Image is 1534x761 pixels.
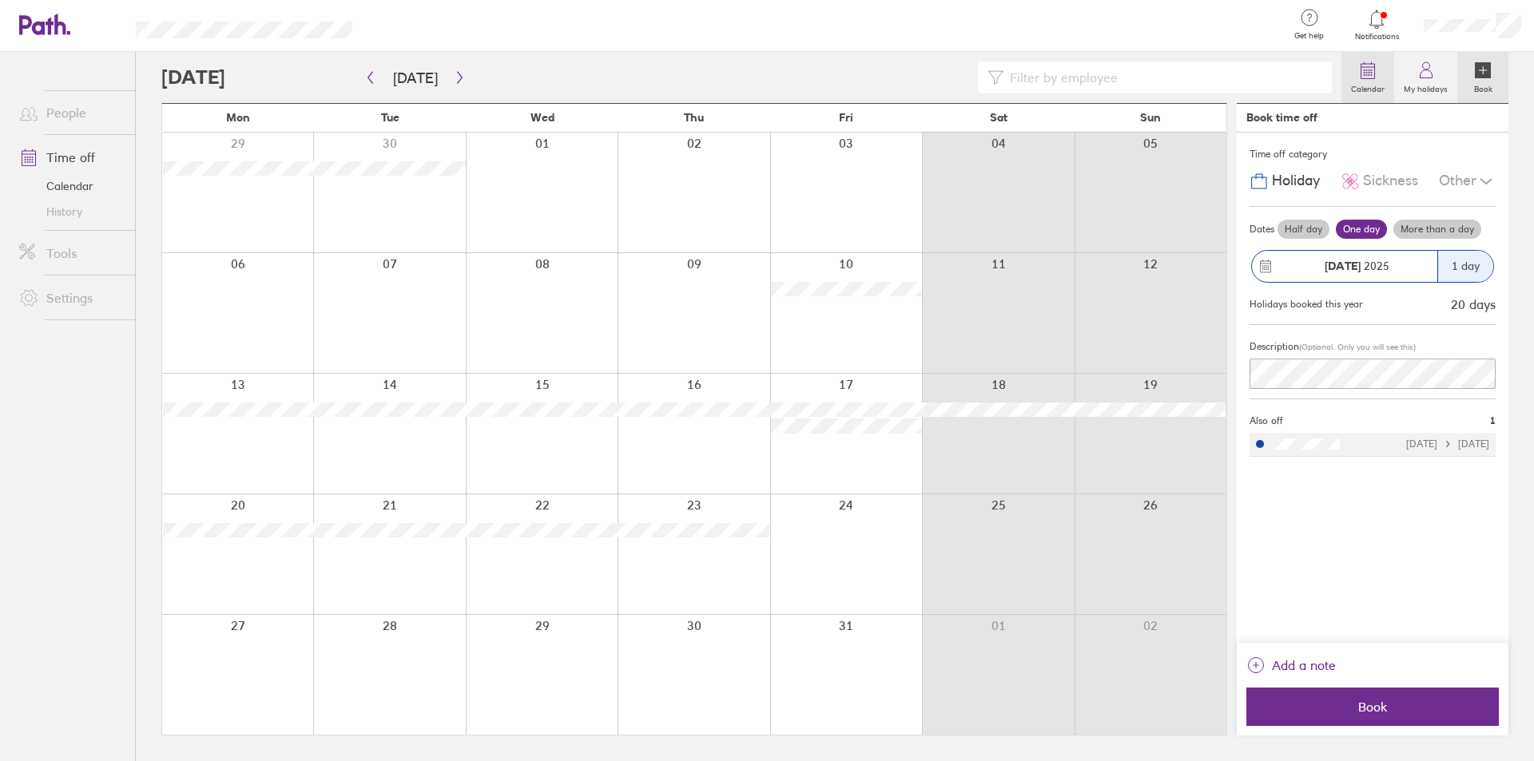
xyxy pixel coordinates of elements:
span: Add a note [1272,652,1336,678]
label: More than a day [1393,220,1481,239]
button: Book [1246,688,1499,726]
a: Calendar [1341,52,1394,103]
span: Mon [226,111,250,124]
strong: [DATE] [1325,259,1361,273]
a: Notifications [1351,8,1403,42]
label: Calendar [1341,80,1394,94]
span: Sun [1140,111,1161,124]
a: People [6,97,135,129]
span: 2025 [1325,260,1389,272]
div: Other [1439,166,1496,196]
a: Tools [6,237,135,269]
span: Thu [684,111,704,124]
label: Book [1464,80,1502,94]
label: Half day [1278,220,1329,239]
label: One day [1336,220,1387,239]
div: Holidays booked this year [1250,299,1363,310]
button: [DATE] 20251 day [1250,242,1496,291]
div: 1 day [1437,251,1493,282]
span: Dates [1250,224,1274,235]
span: 1 [1490,415,1496,426]
a: History [6,199,135,224]
span: Notifications [1351,32,1403,42]
div: [DATE] [DATE] [1406,438,1489,450]
div: 20 days [1451,297,1496,311]
span: Also off [1250,415,1283,426]
div: Time off category [1250,142,1496,166]
span: Wed [531,111,554,124]
a: My holidays [1394,52,1457,103]
label: My holidays [1394,80,1457,94]
span: Description [1250,340,1299,352]
span: Book [1258,700,1488,714]
span: (Optional. Only you will see this) [1299,342,1416,352]
a: Time off [6,141,135,173]
span: Holiday [1272,172,1320,189]
button: Add a note [1246,652,1336,678]
div: Book time off [1246,111,1317,124]
a: Calendar [6,173,135,199]
span: Get help [1283,31,1335,41]
a: Settings [6,282,135,314]
input: Filter by employee [1003,62,1322,93]
span: Fri [839,111,853,124]
button: [DATE] [380,65,451,91]
span: Sat [990,111,1007,124]
span: Sickness [1363,172,1418,189]
a: Book [1457,52,1508,103]
span: Tue [381,111,399,124]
